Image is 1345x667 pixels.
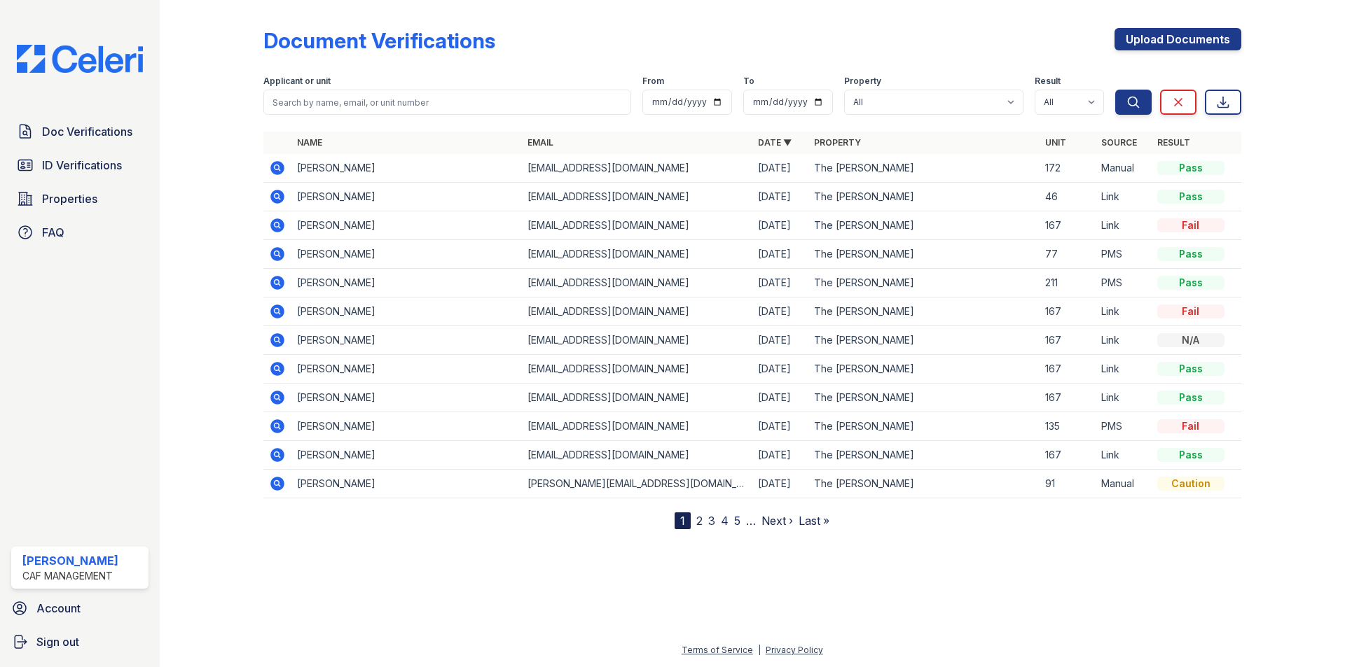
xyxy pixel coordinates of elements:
td: [EMAIL_ADDRESS][DOMAIN_NAME] [522,154,752,183]
a: Date ▼ [758,137,792,148]
div: 1 [675,512,691,529]
a: Source [1101,137,1137,148]
div: CAF Management [22,569,118,583]
td: Link [1096,326,1152,355]
td: [PERSON_NAME] [291,240,522,269]
td: The [PERSON_NAME] [808,269,1039,297]
td: PMS [1096,412,1152,441]
td: [PERSON_NAME] [291,384,522,412]
td: [DATE] [752,441,808,470]
a: Terms of Service [682,645,753,655]
a: 4 [721,514,729,528]
div: Fail [1157,218,1225,232]
td: [PERSON_NAME] [291,183,522,211]
div: Pass [1157,448,1225,462]
a: Last » [799,514,829,528]
td: [EMAIL_ADDRESS][DOMAIN_NAME] [522,384,752,412]
td: 167 [1040,441,1096,470]
a: Next › [761,514,793,528]
td: 91 [1040,470,1096,498]
a: 5 [734,514,740,528]
a: Doc Verifications [11,118,149,146]
td: [DATE] [752,183,808,211]
div: Document Verifications [263,28,495,53]
a: Unit [1045,137,1066,148]
td: [EMAIL_ADDRESS][DOMAIN_NAME] [522,183,752,211]
a: Email [527,137,553,148]
td: [PERSON_NAME] [291,269,522,297]
td: The [PERSON_NAME] [808,412,1039,441]
td: [DATE] [752,470,808,498]
td: [DATE] [752,412,808,441]
a: FAQ [11,218,149,246]
td: [DATE] [752,297,808,326]
td: Manual [1096,470,1152,498]
input: Search by name, email, or unit number [263,90,631,115]
td: 77 [1040,240,1096,269]
td: The [PERSON_NAME] [808,240,1039,269]
td: [DATE] [752,154,808,183]
div: Caution [1157,477,1225,491]
div: | [758,645,761,655]
td: [EMAIL_ADDRESS][DOMAIN_NAME] [522,240,752,269]
td: 167 [1040,355,1096,384]
td: [DATE] [752,384,808,412]
td: 211 [1040,269,1096,297]
div: Pass [1157,276,1225,290]
span: Sign out [36,633,79,650]
label: Property [844,76,881,87]
td: [DATE] [752,269,808,297]
td: The [PERSON_NAME] [808,384,1039,412]
span: Account [36,600,81,617]
td: Link [1096,384,1152,412]
td: [PERSON_NAME] [291,412,522,441]
a: 3 [708,514,715,528]
td: [PERSON_NAME] [291,441,522,470]
td: 167 [1040,297,1096,326]
a: Privacy Policy [766,645,823,655]
td: [PERSON_NAME] [291,297,522,326]
a: 2 [696,514,703,528]
label: To [743,76,754,87]
td: Link [1096,211,1152,240]
td: Link [1096,441,1152,470]
img: CE_Logo_Blue-a8612792a0a2168367f1c8372b55b34899dd931a85d93a1a3d3e32e68fde9ad4.png [6,45,154,73]
td: [DATE] [752,240,808,269]
td: The [PERSON_NAME] [808,470,1039,498]
td: [PERSON_NAME][EMAIL_ADDRESS][DOMAIN_NAME] [522,470,752,498]
td: 167 [1040,211,1096,240]
td: [PERSON_NAME] [291,211,522,240]
label: From [642,76,664,87]
td: The [PERSON_NAME] [808,183,1039,211]
td: [EMAIL_ADDRESS][DOMAIN_NAME] [522,211,752,240]
td: 167 [1040,384,1096,412]
div: Pass [1157,391,1225,405]
td: Link [1096,183,1152,211]
td: The [PERSON_NAME] [808,355,1039,384]
div: N/A [1157,333,1225,347]
td: [PERSON_NAME] [291,326,522,355]
td: [DATE] [752,211,808,240]
td: [EMAIL_ADDRESS][DOMAIN_NAME] [522,355,752,384]
a: Upload Documents [1115,28,1241,50]
td: [EMAIL_ADDRESS][DOMAIN_NAME] [522,326,752,355]
td: Manual [1096,154,1152,183]
td: PMS [1096,240,1152,269]
div: [PERSON_NAME] [22,552,118,569]
a: Sign out [6,628,154,656]
label: Result [1035,76,1061,87]
td: [PERSON_NAME] [291,154,522,183]
td: [PERSON_NAME] [291,355,522,384]
td: Link [1096,297,1152,326]
td: 172 [1040,154,1096,183]
td: The [PERSON_NAME] [808,441,1039,470]
td: The [PERSON_NAME] [808,297,1039,326]
div: Fail [1157,419,1225,433]
td: 46 [1040,183,1096,211]
div: Pass [1157,161,1225,175]
a: Name [297,137,322,148]
td: The [PERSON_NAME] [808,154,1039,183]
td: 167 [1040,326,1096,355]
td: [DATE] [752,355,808,384]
